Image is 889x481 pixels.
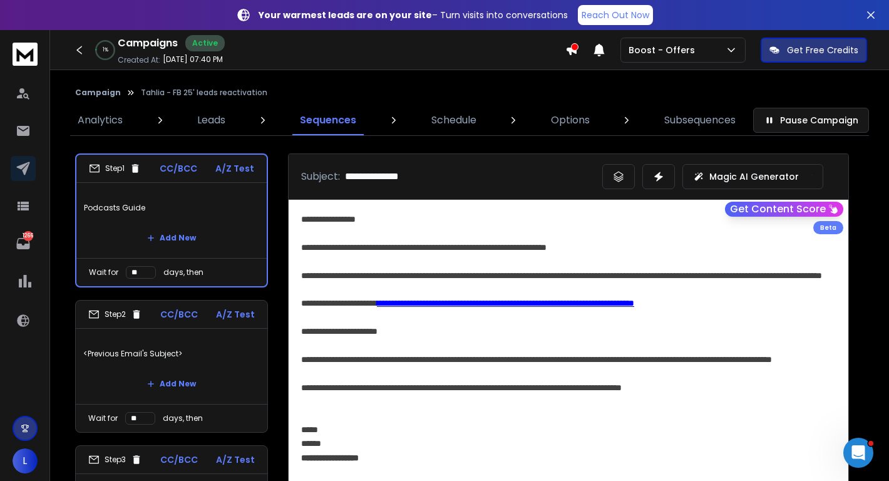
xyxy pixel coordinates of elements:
[88,413,118,423] p: Wait for
[300,113,356,128] p: Sequences
[216,453,255,466] p: A/Z Test
[761,38,867,63] button: Get Free Credits
[301,169,340,184] p: Subject:
[551,113,590,128] p: Options
[664,113,736,128] p: Subsequences
[89,163,141,174] div: Step 1
[23,231,33,241] p: 1266
[75,153,268,287] li: Step1CC/BCCA/Z TestPodcasts GuideAdd NewWait fordays, then
[543,105,597,135] a: Options
[725,202,843,217] button: Get Content Score
[11,231,36,256] a: 1266
[160,453,198,466] p: CC/BCC
[137,225,206,251] button: Add New
[582,9,649,21] p: Reach Out Now
[163,54,223,65] p: [DATE] 07:40 PM
[197,113,225,128] p: Leads
[292,105,364,135] a: Sequences
[88,454,142,465] div: Step 3
[215,162,254,175] p: A/Z Test
[78,113,123,128] p: Analytics
[141,88,267,98] p: Tahlia - FB 25' leads reactivation
[431,113,476,128] p: Schedule
[578,5,653,25] a: Reach Out Now
[118,36,178,51] h1: Campaigns
[89,267,118,277] p: Wait for
[259,9,568,21] p: – Turn visits into conversations
[424,105,484,135] a: Schedule
[70,105,130,135] a: Analytics
[216,308,255,321] p: A/Z Test
[13,448,38,473] button: L
[160,162,197,175] p: CC/BCC
[629,44,700,56] p: Boost - Offers
[843,438,873,468] iframe: Intercom live chat
[657,105,743,135] a: Subsequences
[137,371,206,396] button: Add New
[787,44,858,56] p: Get Free Credits
[84,190,259,225] p: Podcasts Guide
[75,88,121,98] button: Campaign
[103,46,108,54] p: 1 %
[185,35,225,51] div: Active
[83,336,260,371] p: <Previous Email's Subject>
[160,308,198,321] p: CC/BCC
[259,9,432,21] strong: Your warmest leads are on your site
[682,164,823,189] button: Magic AI Generator
[13,43,38,66] img: logo
[118,55,160,65] p: Created At:
[88,309,142,320] div: Step 2
[75,300,268,433] li: Step2CC/BCCA/Z Test<Previous Email's Subject>Add NewWait fordays, then
[709,170,799,183] p: Magic AI Generator
[163,413,203,423] p: days, then
[813,221,843,234] div: Beta
[190,105,233,135] a: Leads
[163,267,203,277] p: days, then
[753,108,869,133] button: Pause Campaign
